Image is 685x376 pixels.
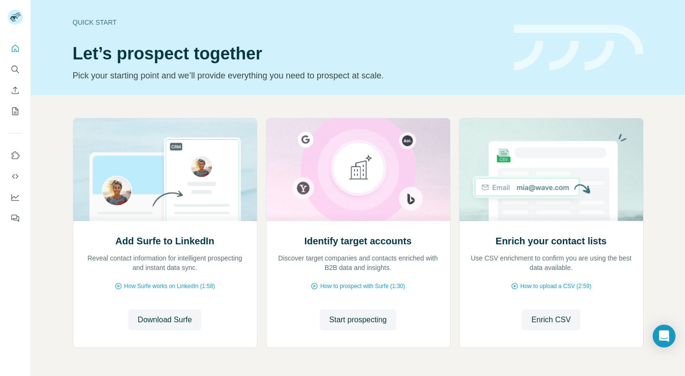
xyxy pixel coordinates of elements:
img: Enrich your contact lists [459,118,644,221]
span: How Surfe works on LinkedIn (1:58) [124,282,215,290]
h2: Enrich your contact lists [496,234,607,248]
button: Feedback [8,210,23,227]
button: Use Surfe API [8,168,23,185]
span: How to prospect with Surfe (1:30) [320,282,405,290]
img: Add Surfe to LinkedIn [73,118,257,221]
p: Discover target companies and contacts enriched with B2B data and insights. [276,253,440,272]
button: Enrich CSV [8,82,23,99]
p: Use CSV enrichment to confirm you are using the best data available. [469,253,634,272]
span: Download Surfe [138,314,192,326]
button: Dashboard [8,189,23,206]
div: Quick start [73,18,502,27]
h2: Identify target accounts [304,234,412,248]
button: My lists [8,103,23,120]
p: Reveal contact information for intelligent prospecting and instant data sync. [83,253,247,272]
span: Start prospecting [329,314,387,326]
div: Open Intercom Messenger [653,325,675,347]
span: How to upload a CSV (2:59) [520,282,591,290]
button: Use Surfe on LinkedIn [8,147,23,164]
button: Quick start [8,40,23,57]
h1: Let’s prospect together [73,44,502,63]
p: Pick your starting point and we’ll provide everything you need to prospect at scale. [73,69,502,82]
button: Download Surfe [128,309,202,330]
h2: Add Surfe to LinkedIn [116,234,215,248]
button: Enrich CSV [522,309,580,330]
span: Enrich CSV [531,314,571,326]
button: Start prospecting [320,309,396,330]
button: Search [8,61,23,78]
img: banner [514,25,644,71]
img: Identify target accounts [266,118,450,221]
